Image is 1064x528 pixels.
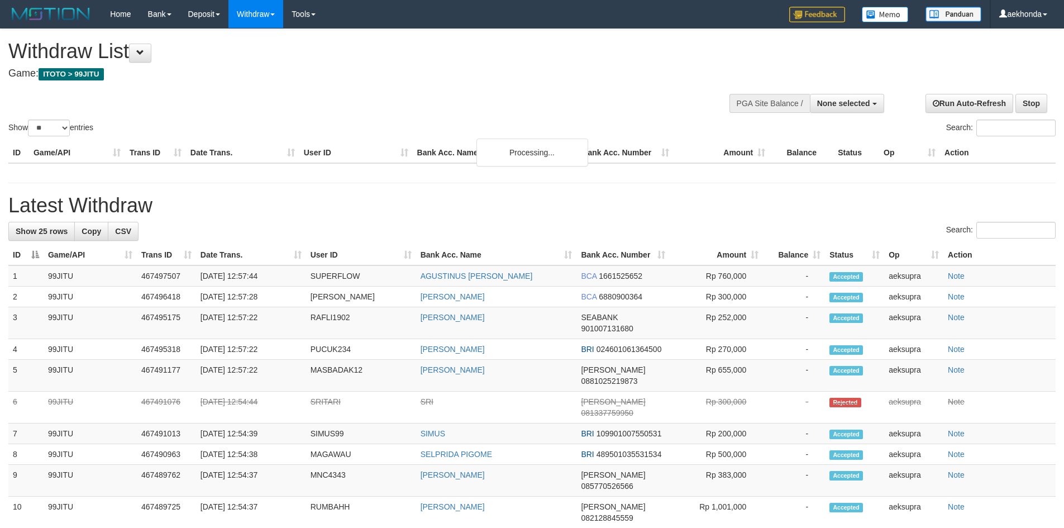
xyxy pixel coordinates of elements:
[306,360,416,392] td: MASBADAK12
[476,139,588,167] div: Processing...
[884,444,943,465] td: aeksupra
[44,339,137,360] td: 99JITU
[306,245,416,265] th: User ID: activate to sort column ascending
[829,293,863,302] span: Accepted
[186,142,299,163] th: Date Trans.
[196,392,306,424] td: [DATE] 12:54:44
[44,287,137,307] td: 99JITU
[421,313,485,322] a: [PERSON_NAME]
[421,429,445,438] a: SIMUS
[581,408,633,417] span: Copy 081337759950 to clipboard
[581,272,597,280] span: BCA
[948,313,965,322] a: Note
[884,287,943,307] td: aeksupra
[137,287,196,307] td: 467496418
[421,292,485,301] a: [PERSON_NAME]
[44,444,137,465] td: 99JITU
[884,245,943,265] th: Op: activate to sort column ascending
[196,424,306,444] td: [DATE] 12:54:39
[306,339,416,360] td: PUCUK234
[196,360,306,392] td: [DATE] 12:57:22
[948,365,965,374] a: Note
[670,424,763,444] td: Rp 200,000
[884,424,943,444] td: aeksupra
[829,450,863,460] span: Accepted
[946,120,1056,136] label: Search:
[306,307,416,339] td: RAFLI1902
[581,482,633,491] span: Copy 085770526566 to clipboard
[599,292,642,301] span: Copy 6880900364 to clipboard
[948,450,965,459] a: Note
[862,7,909,22] img: Button%20Memo.svg
[299,142,413,163] th: User ID
[670,287,763,307] td: Rp 300,000
[770,142,833,163] th: Balance
[44,465,137,497] td: 99JITU
[137,392,196,424] td: 467491076
[581,324,633,333] span: Copy 901007131680 to clipboard
[925,94,1013,113] a: Run Auto-Refresh
[137,424,196,444] td: 467491013
[196,465,306,497] td: [DATE] 12:54:37
[829,398,861,407] span: Rejected
[599,272,642,280] span: Copy 1661525652 to clipboard
[597,345,662,354] span: Copy 024601061364500 to clipboard
[576,245,670,265] th: Bank Acc. Number: activate to sort column ascending
[196,287,306,307] td: [DATE] 12:57:28
[8,120,93,136] label: Show entries
[8,307,44,339] td: 3
[581,429,594,438] span: BRI
[829,471,863,481] span: Accepted
[829,345,863,355] span: Accepted
[763,465,825,497] td: -
[581,470,645,479] span: [PERSON_NAME]
[29,142,125,163] th: Game/API
[581,450,594,459] span: BRI
[581,313,618,322] span: SEABANK
[8,245,44,265] th: ID: activate to sort column descending
[8,40,698,63] h1: Withdraw List
[670,392,763,424] td: Rp 300,000
[74,222,108,241] a: Copy
[421,502,485,511] a: [PERSON_NAME]
[8,444,44,465] td: 8
[8,287,44,307] td: 2
[137,339,196,360] td: 467495318
[763,339,825,360] td: -
[884,392,943,424] td: aeksupra
[8,392,44,424] td: 6
[44,424,137,444] td: 99JITU
[413,142,578,163] th: Bank Acc. Name
[8,142,29,163] th: ID
[421,365,485,374] a: [PERSON_NAME]
[946,222,1056,239] label: Search:
[925,7,981,22] img: panduan.png
[789,7,845,22] img: Feedback.jpg
[8,424,44,444] td: 7
[44,307,137,339] td: 99JITU
[306,265,416,287] td: SUPERFLOW
[137,307,196,339] td: 467495175
[940,142,1056,163] th: Action
[8,222,75,241] a: Show 25 rows
[829,272,863,282] span: Accepted
[196,245,306,265] th: Date Trans.: activate to sort column ascending
[597,429,662,438] span: Copy 109901007550531 to clipboard
[581,345,594,354] span: BRI
[763,287,825,307] td: -
[670,339,763,360] td: Rp 270,000
[670,465,763,497] td: Rp 383,000
[108,222,139,241] a: CSV
[833,142,879,163] th: Status
[306,444,416,465] td: MAGAWAU
[306,287,416,307] td: [PERSON_NAME]
[16,227,68,236] span: Show 25 rows
[884,265,943,287] td: aeksupra
[948,502,965,511] a: Note
[829,313,863,323] span: Accepted
[763,360,825,392] td: -
[137,245,196,265] th: Trans ID: activate to sort column ascending
[670,245,763,265] th: Amount: activate to sort column ascending
[763,424,825,444] td: -
[763,307,825,339] td: -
